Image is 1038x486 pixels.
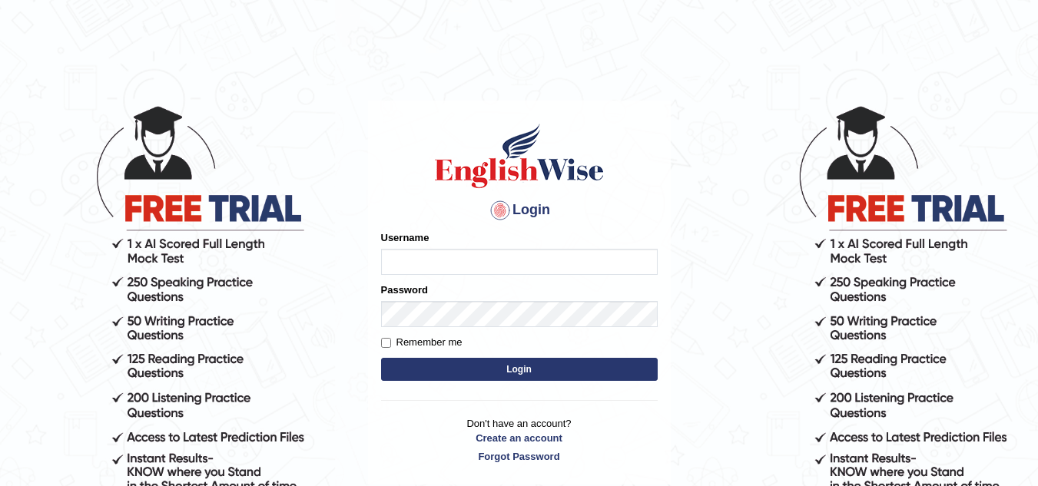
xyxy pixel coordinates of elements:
[381,230,429,245] label: Username
[381,198,658,223] h4: Login
[381,449,658,464] a: Forgot Password
[381,431,658,445] a: Create an account
[432,121,607,190] img: Logo of English Wise sign in for intelligent practice with AI
[381,283,428,297] label: Password
[381,338,391,348] input: Remember me
[381,416,658,464] p: Don't have an account?
[381,335,463,350] label: Remember me
[381,358,658,381] button: Login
